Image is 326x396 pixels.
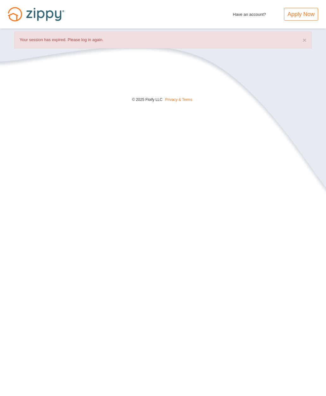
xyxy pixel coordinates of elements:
[284,8,318,21] a: Apply Now
[233,8,266,18] span: Have an account?
[15,32,311,48] div: Your session has expired. Please log in again.
[132,97,162,102] span: © 2025 Floify LLC
[165,97,192,102] a: Privacy & Terms
[303,37,306,43] button: ×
